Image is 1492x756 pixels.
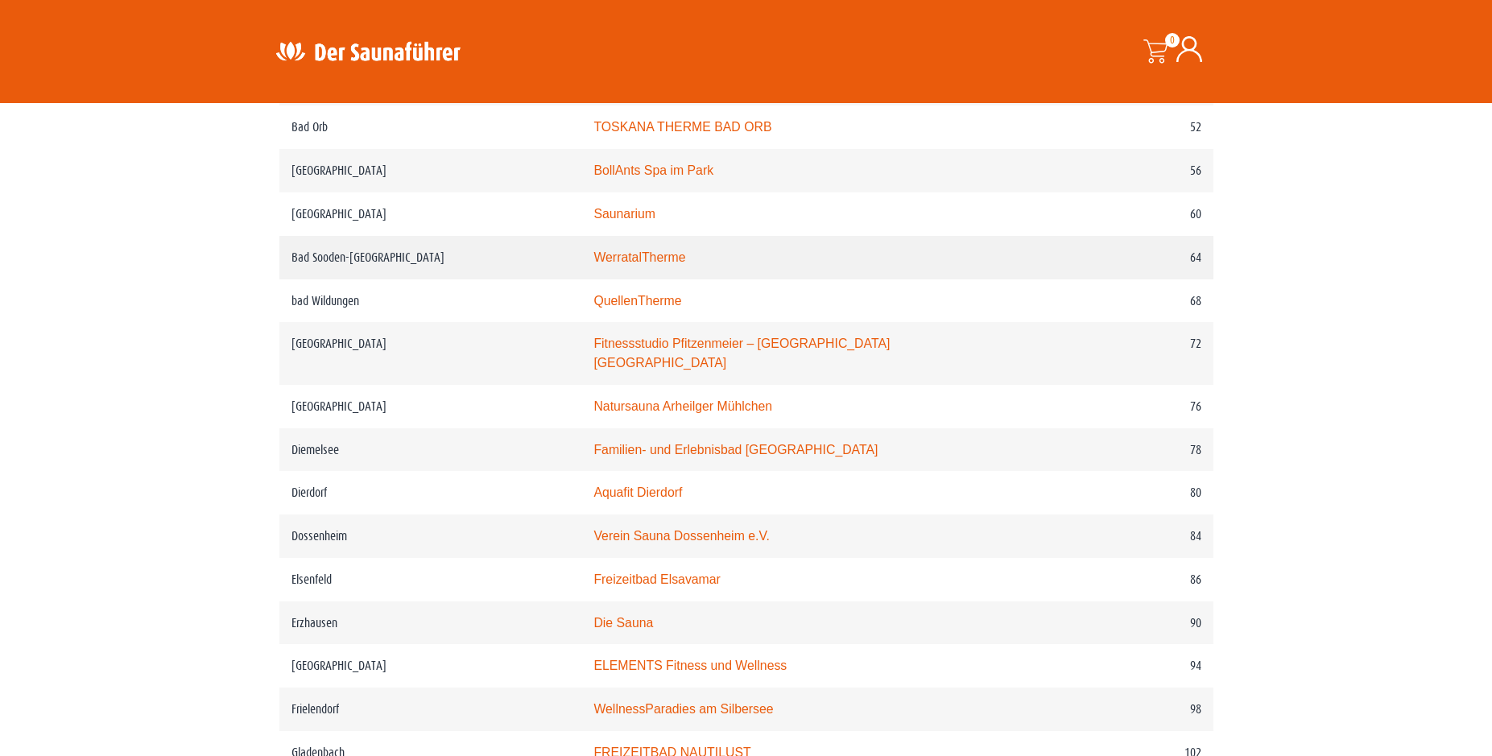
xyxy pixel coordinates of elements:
[593,294,681,308] a: QuellenTherme
[279,558,582,601] td: Elsenfeld
[593,702,773,716] a: WellnessParadies am Silbersee
[1035,644,1213,688] td: 94
[279,105,582,149] td: Bad Orb
[593,616,653,630] a: Die Sauna
[1035,149,1213,192] td: 56
[593,572,720,586] a: Freizeitbad Elsavamar
[279,428,582,472] td: Diemelsee
[1035,601,1213,645] td: 90
[279,601,582,645] td: Erzhausen
[1035,236,1213,279] td: 64
[279,471,582,514] td: Dierdorf
[279,236,582,279] td: Bad Sooden-[GEOGRAPHIC_DATA]
[279,514,582,558] td: Dossenheim
[279,149,582,192] td: [GEOGRAPHIC_DATA]
[279,385,582,428] td: [GEOGRAPHIC_DATA]
[279,644,582,688] td: [GEOGRAPHIC_DATA]
[593,485,682,499] a: Aquafit Dierdorf
[279,688,582,731] td: Frielendorf
[1035,428,1213,472] td: 78
[279,279,582,323] td: bad Wildungen
[1035,279,1213,323] td: 68
[593,399,772,413] a: Natursauna Arheilger Mühlchen
[593,163,713,177] a: BollAnts Spa im Park
[279,322,582,385] td: [GEOGRAPHIC_DATA]
[279,192,582,236] td: [GEOGRAPHIC_DATA]
[593,250,685,264] a: WerratalTherme
[1035,322,1213,385] td: 72
[1035,105,1213,149] td: 52
[593,659,787,672] a: ELEMENTS Fitness und Wellness
[593,120,771,134] a: TOSKANA THERME BAD ORB
[1035,514,1213,558] td: 84
[593,443,878,456] a: Familien- und Erlebnisbad [GEOGRAPHIC_DATA]
[1035,688,1213,731] td: 98
[593,207,655,221] a: Saunarium
[1165,33,1180,48] span: 0
[593,529,770,543] a: Verein Sauna Dossenheim e.V.
[1035,192,1213,236] td: 60
[1035,385,1213,428] td: 76
[1035,471,1213,514] td: 80
[1035,558,1213,601] td: 86
[593,337,890,370] a: Fitnessstudio Pfitzenmeier – [GEOGRAPHIC_DATA] [GEOGRAPHIC_DATA]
